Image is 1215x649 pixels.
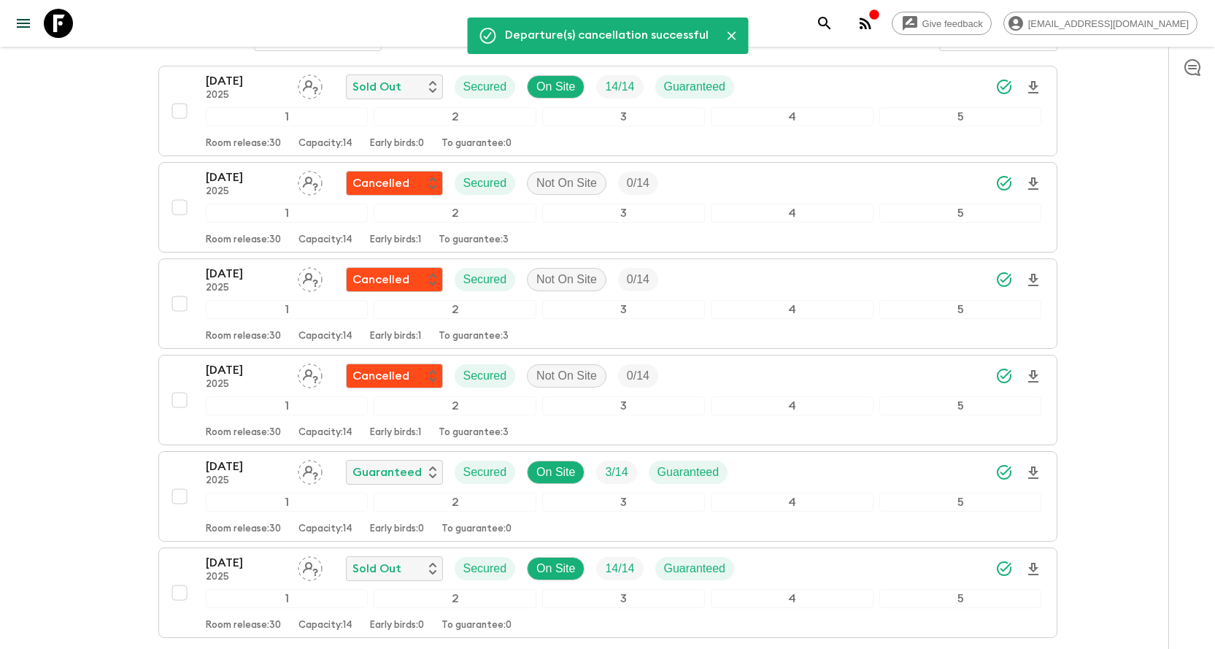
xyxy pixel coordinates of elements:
div: On Site [527,557,585,580]
svg: Download Onboarding [1025,175,1042,193]
p: Room release: 30 [206,523,281,535]
p: 14 / 14 [605,560,634,577]
svg: Synced Successfully [995,78,1013,96]
div: 4 [711,589,873,608]
div: Secured [455,461,516,484]
p: 3 / 14 [605,464,628,481]
div: 5 [879,300,1042,319]
div: [EMAIL_ADDRESS][DOMAIN_NAME] [1003,12,1197,35]
div: Not On Site [527,268,606,291]
p: Guaranteed [352,464,422,481]
p: Secured [463,367,507,385]
p: On Site [536,78,575,96]
div: Trip Fill [618,364,658,388]
p: Capacity: 14 [298,138,352,150]
svg: Synced Successfully [995,174,1013,192]
p: 0 / 14 [627,367,649,385]
p: To guarantee: 3 [439,234,509,246]
p: Capacity: 14 [298,234,352,246]
div: Trip Fill [618,172,658,195]
p: [DATE] [206,169,286,186]
button: [DATE]2025Assign pack leaderSold OutSecuredOn SiteTrip FillGuaranteed12345Room release:30Capacity... [158,66,1057,156]
p: Guaranteed [657,464,720,481]
p: To guarantee: 3 [439,331,509,342]
button: Close [720,25,742,47]
p: Not On Site [536,367,597,385]
span: Assign pack leader [298,272,323,283]
p: Sold Out [352,78,401,96]
p: Cancelled [352,271,409,288]
p: 2025 [206,572,286,583]
span: Assign pack leader [298,561,323,572]
p: To guarantee: 3 [439,427,509,439]
p: 2025 [206,90,286,101]
div: 2 [374,107,536,126]
div: 2 [374,396,536,415]
div: Trip Fill [596,75,643,99]
div: Departure(s) cancellation successful [505,22,709,50]
p: [DATE] [206,72,286,90]
button: [DATE]2025Assign pack leaderFlash Pack cancellationSecuredNot On SiteTrip Fill12345Room release:3... [158,162,1057,253]
p: To guarantee: 0 [441,523,512,535]
p: Secured [463,174,507,192]
div: 1 [206,589,369,608]
svg: Download Onboarding [1025,272,1042,289]
p: [DATE] [206,554,286,572]
div: Trip Fill [596,557,643,580]
div: Secured [455,268,516,291]
svg: Download Onboarding [1025,79,1042,96]
p: Cancelled [352,174,409,192]
svg: Synced Successfully [995,560,1013,577]
p: 0 / 14 [627,271,649,288]
div: 4 [711,204,873,223]
div: Trip Fill [596,461,636,484]
button: [DATE]2025Assign pack leaderSold OutSecuredOn SiteTrip FillGuaranteed12345Room release:30Capacity... [158,548,1057,638]
p: Guaranteed [664,78,726,96]
div: 1 [206,204,369,223]
div: 1 [206,300,369,319]
div: 5 [879,204,1042,223]
div: Secured [455,75,516,99]
p: Not On Site [536,271,597,288]
div: 5 [879,493,1042,512]
p: Capacity: 14 [298,427,352,439]
div: 3 [542,493,705,512]
svg: Download Onboarding [1025,464,1042,482]
p: [DATE] [206,458,286,475]
span: Assign pack leader [298,79,323,91]
div: 5 [879,396,1042,415]
div: Secured [455,172,516,195]
p: Early birds: 0 [370,138,424,150]
p: Early birds: 0 [370,620,424,631]
div: 3 [542,300,705,319]
div: 2 [374,589,536,608]
span: Assign pack leader [298,464,323,476]
p: Capacity: 14 [298,620,352,631]
p: Early birds: 1 [370,427,421,439]
p: [DATE] [206,361,286,379]
div: Secured [455,557,516,580]
p: Capacity: 14 [298,523,352,535]
p: Early birds: 1 [370,234,421,246]
p: Secured [463,464,507,481]
a: Give feedback [892,12,992,35]
button: [DATE]2025Assign pack leaderGuaranteedSecuredOn SiteTrip FillGuaranteed12345Room release:30Capaci... [158,451,1057,542]
div: 5 [879,107,1042,126]
p: Guaranteed [664,560,726,577]
div: 2 [374,204,536,223]
svg: Download Onboarding [1025,561,1042,578]
div: 4 [711,300,873,319]
svg: Synced Successfully [995,271,1013,288]
p: Room release: 30 [206,427,281,439]
button: search adventures [810,9,839,38]
span: Give feedback [914,18,991,29]
p: Secured [463,560,507,577]
p: Capacity: 14 [298,331,352,342]
p: 0 / 14 [627,174,649,192]
p: Early birds: 0 [370,523,424,535]
p: 2025 [206,186,286,198]
button: [DATE]2025Assign pack leaderFlash Pack cancellationSecuredNot On SiteTrip Fill12345Room release:3... [158,258,1057,349]
p: 2025 [206,283,286,294]
div: 1 [206,493,369,512]
div: Not On Site [527,172,606,195]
